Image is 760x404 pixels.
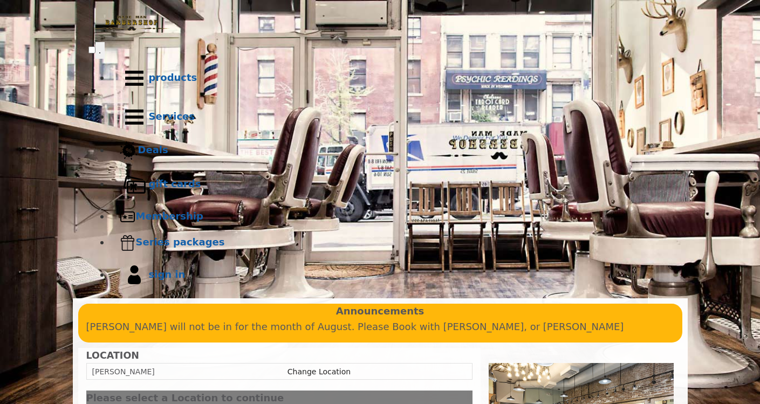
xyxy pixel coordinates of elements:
a: Series packagesSeries packages [110,230,672,256]
img: Gift cards [120,170,149,199]
a: Gift cardsgift cards [110,165,672,204]
a: sign insign in [110,256,672,295]
span: [PERSON_NAME] [92,367,155,376]
b: products [149,72,197,83]
b: gift cards [149,178,201,189]
button: close dialog [456,395,473,402]
b: Services [149,111,195,122]
img: Membership [120,209,136,225]
button: menu toggle [95,42,105,59]
img: Products [120,64,149,93]
span: . [99,45,101,56]
a: Productsproducts [110,59,672,98]
img: Series packages [120,235,136,251]
p: [PERSON_NAME] will not be in for the month of August. Please Book with [PERSON_NAME], or [PERSON_... [86,319,674,335]
b: Series packages [136,236,225,248]
a: DealsDeals [110,136,672,165]
b: sign in [149,269,186,280]
img: Deals [120,141,138,160]
b: Deals [138,144,168,155]
b: LOCATION [86,350,139,361]
input: menu toggle [88,46,95,53]
img: sign in [120,261,149,290]
span: Please select a Location to continue [86,392,284,403]
b: Membership [136,210,203,222]
a: MembershipMembership [110,204,672,230]
a: ServicesServices [110,98,672,136]
img: Made Man Barbershop logo [88,6,175,40]
a: Change Location [287,367,351,376]
img: Services [120,102,149,132]
b: Announcements [336,304,424,319]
